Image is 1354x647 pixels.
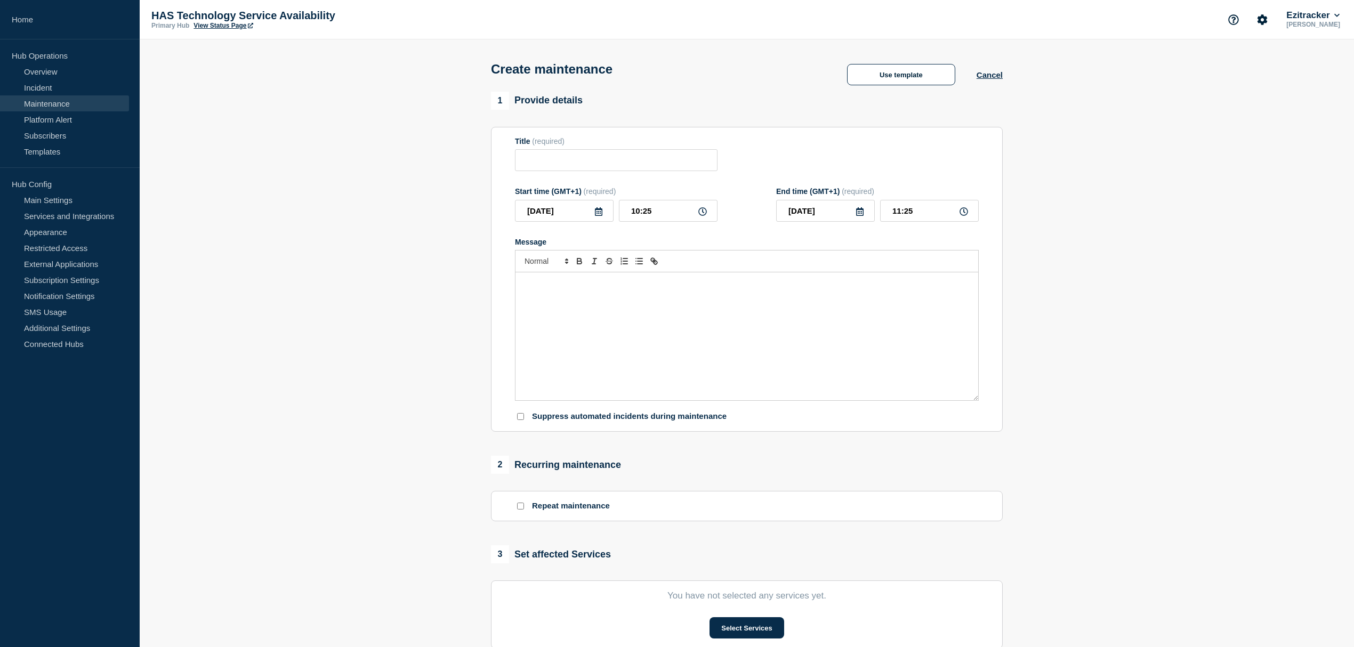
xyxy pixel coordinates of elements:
div: Set affected Services [491,545,611,563]
div: Start time (GMT+1) [515,187,718,196]
span: 2 [491,456,509,474]
button: Toggle ordered list [617,255,632,268]
span: 1 [491,92,509,110]
button: Toggle bulleted list [632,255,647,268]
p: Suppress automated incidents during maintenance [532,411,727,422]
div: Recurring maintenance [491,456,621,474]
p: You have not selected any services yet. [515,591,979,601]
input: YYYY-MM-DD [776,200,875,222]
div: Provide details [491,92,583,110]
button: Ezitracker [1284,10,1342,21]
button: Select Services [710,617,784,638]
span: (required) [842,187,874,196]
input: Suppress automated incidents during maintenance [517,413,524,420]
button: Toggle link [647,255,662,268]
p: Primary Hub [151,22,189,29]
p: HAS Technology Service Availability [151,10,365,22]
input: HH:MM [880,200,979,222]
div: Message [515,272,978,400]
p: [PERSON_NAME] [1284,21,1342,28]
button: Toggle bold text [572,255,587,268]
a: View Status Page [194,22,253,29]
p: Repeat maintenance [532,501,610,511]
input: Title [515,149,718,171]
div: Message [515,238,979,246]
button: Account settings [1251,9,1274,31]
span: (required) [532,137,565,145]
button: Support [1222,9,1245,31]
h1: Create maintenance [491,62,612,77]
button: Toggle strikethrough text [602,255,617,268]
span: Font size [520,255,572,268]
button: Cancel [977,70,1003,79]
div: Title [515,137,718,145]
div: End time (GMT+1) [776,187,979,196]
span: (required) [584,187,616,196]
span: 3 [491,545,509,563]
input: YYYY-MM-DD [515,200,614,222]
button: Toggle italic text [587,255,602,268]
button: Use template [847,64,955,85]
input: HH:MM [619,200,718,222]
input: Repeat maintenance [517,503,524,509]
